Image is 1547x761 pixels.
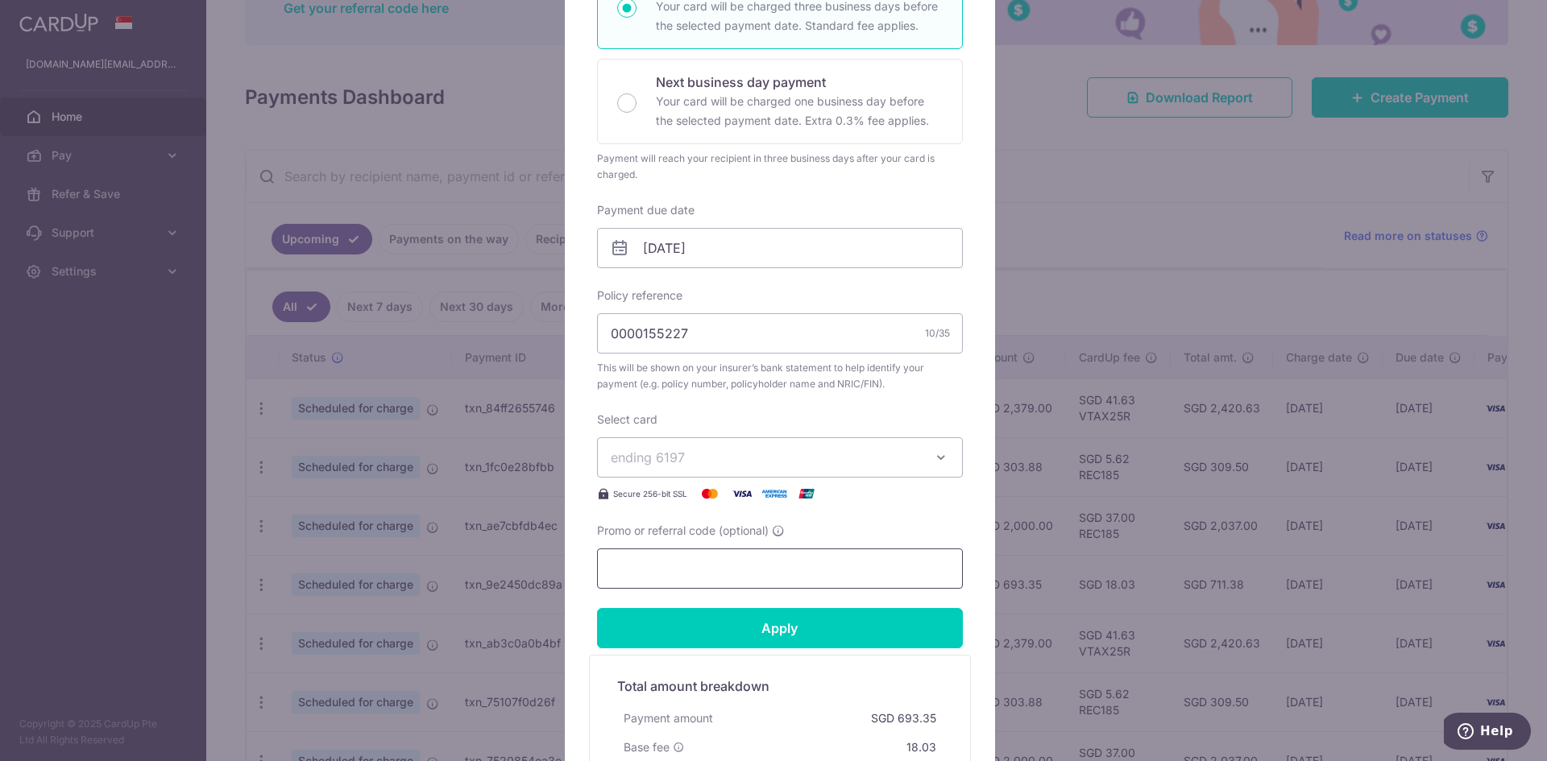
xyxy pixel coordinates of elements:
span: ending 6197 [611,449,685,465]
button: ending 6197 [597,437,963,478]
span: Promo or referral code (optional) [597,523,769,539]
label: Payment due date [597,202,695,218]
img: Visa [726,484,758,503]
div: Payment amount [617,704,720,733]
iframe: Opens a widget where you can find more information [1444,713,1531,753]
span: Secure 256-bit SSL [613,487,687,500]
label: Policy reference [597,287,682,304]
div: SGD 693.35 [865,704,943,733]
span: This will be shown on your insurer’s bank statement to help identify your payment (e.g. policy nu... [597,360,963,392]
img: American Express [758,484,790,503]
div: 10/35 [925,325,950,341]
img: Mastercard [694,484,726,503]
input: Apply [597,608,963,648]
img: UnionPay [790,484,823,503]
label: Select card [597,412,657,428]
p: Your card will be charged one business day before the selected payment date. Extra 0.3% fee applies. [656,92,943,130]
h5: Total amount breakdown [617,676,943,696]
p: Next business day payment [656,72,943,92]
div: Payment will reach your recipient in three business days after your card is charged. [597,151,963,183]
input: DD / MM / YYYY [597,228,963,268]
span: Base fee [624,739,670,755]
